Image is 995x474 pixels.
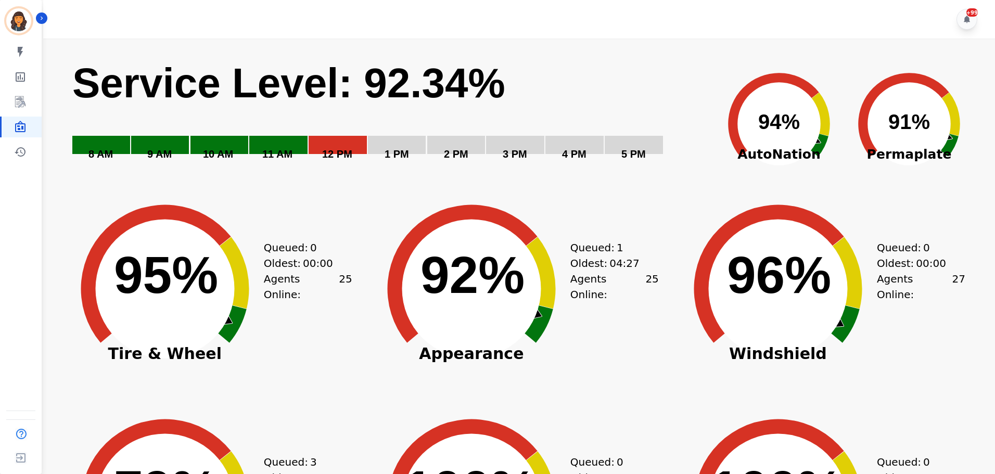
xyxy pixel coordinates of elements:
[562,148,586,160] text: 4 PM
[310,454,317,470] span: 3
[966,8,978,17] div: +99
[310,240,317,255] span: 0
[923,454,930,470] span: 0
[877,271,965,302] div: Agents Online:
[674,349,882,359] span: Windshield
[71,58,712,175] svg: Service Level: 0%
[714,145,844,164] span: AutoNation
[322,148,352,160] text: 12 PM
[609,255,640,271] span: 04:27
[877,255,955,271] div: Oldest:
[61,349,269,359] span: Tire & Wheel
[367,349,576,359] span: Appearance
[617,240,623,255] span: 1
[844,145,974,164] span: Permaplate
[877,240,955,255] div: Queued:
[264,454,342,470] div: Queued:
[621,148,646,160] text: 5 PM
[420,246,525,304] text: 92%
[303,255,333,271] span: 00:00
[114,246,218,304] text: 95%
[570,240,648,255] div: Queued:
[88,148,113,160] text: 8 AM
[952,271,965,302] span: 27
[503,148,527,160] text: 3 PM
[877,454,955,470] div: Queued:
[570,271,659,302] div: Agents Online:
[262,148,292,160] text: 11 AM
[264,271,352,302] div: Agents Online:
[888,110,930,133] text: 91%
[570,255,648,271] div: Oldest:
[264,255,342,271] div: Oldest:
[444,148,468,160] text: 2 PM
[916,255,946,271] span: 00:00
[645,271,658,302] span: 25
[758,110,800,133] text: 94%
[203,148,233,160] text: 10 AM
[339,271,352,302] span: 25
[72,60,505,106] text: Service Level: 92.34%
[6,8,31,33] img: Bordered avatar
[264,240,342,255] div: Queued:
[923,240,930,255] span: 0
[727,246,831,304] text: 96%
[385,148,409,160] text: 1 PM
[570,454,648,470] div: Queued:
[147,148,172,160] text: 9 AM
[617,454,623,470] span: 0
